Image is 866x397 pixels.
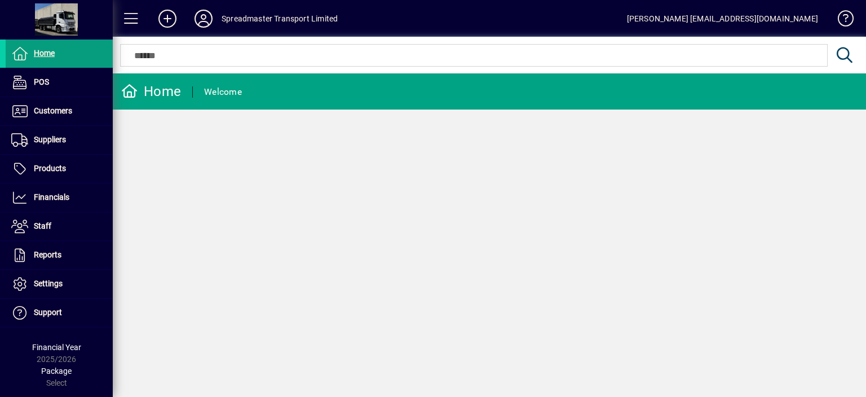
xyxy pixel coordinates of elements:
div: [PERSON_NAME] [EMAIL_ADDRESS][DOMAIN_NAME] [627,10,818,28]
a: Suppliers [6,126,113,154]
div: Welcome [204,83,242,101]
a: Staff [6,212,113,241]
span: Products [34,164,66,173]
span: Reports [34,250,61,259]
a: Reports [6,241,113,269]
span: Home [34,49,55,58]
button: Add [149,8,185,29]
a: Support [6,299,113,327]
button: Profile [185,8,222,29]
a: Knowledge Base [829,2,852,39]
span: Suppliers [34,135,66,144]
a: Customers [6,97,113,125]
span: Support [34,308,62,317]
span: POS [34,77,49,86]
div: Home [121,82,181,101]
a: Financials [6,184,113,212]
span: Financials [34,193,69,202]
span: Package [41,367,72,376]
span: Settings [34,279,63,288]
div: Spreadmaster Transport Limited [222,10,338,28]
a: Settings [6,270,113,298]
a: Products [6,155,113,183]
span: Financial Year [32,343,81,352]
span: Staff [34,221,51,230]
span: Customers [34,106,72,115]
a: POS [6,68,113,97]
